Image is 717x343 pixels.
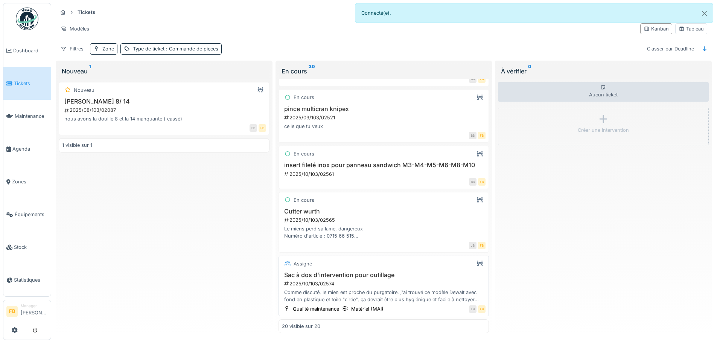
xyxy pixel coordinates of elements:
span: : Commande de pièces [164,46,218,52]
div: Connecté(e). [355,3,714,23]
div: Kanban [644,25,669,32]
li: FB [6,306,18,317]
div: Matériel (MAI) [351,305,384,313]
div: 20 visible sur 20 [282,323,320,330]
div: BB [469,75,476,83]
span: Maintenance [15,113,48,120]
a: Agenda [3,133,51,165]
div: Créer une intervention [578,127,629,134]
div: À vérifier [501,67,706,76]
div: BB [469,178,476,186]
div: FB [259,124,266,132]
div: celle que tu veux [282,123,486,130]
span: Tickets [14,80,48,87]
strong: Tickets [75,9,98,16]
div: Comme discuté, le mien est proche du purgatoire, j'ai trouvé ce modèle Dewalt avec fond en plasti... [282,289,486,303]
div: 2025/10/103/02561 [283,171,486,178]
span: Agenda [12,145,48,152]
h3: [PERSON_NAME] 8/ 14 [62,98,266,105]
h3: pince multicran knipex [282,105,486,113]
a: Zones [3,165,51,198]
h3: Cutter wurth [282,208,486,215]
div: Zone [102,45,114,52]
div: FB [478,242,486,249]
span: Zones [12,178,48,185]
div: FB [478,132,486,139]
div: BB [469,132,476,139]
div: Modèles [57,23,93,34]
a: Statistiques [3,264,51,296]
span: Statistiques [14,276,48,284]
div: JB [469,242,476,249]
div: Aucun ticket [498,82,709,102]
sup: 1 [89,67,91,76]
div: Classer par Deadline [644,43,697,54]
div: 2025/08/103/02087 [64,107,266,114]
div: LH [469,305,476,313]
div: Nouveau [74,87,94,94]
div: Le miens perd sa lame, dangereux Numéro d'article : 0715 66 515 Modèle similaire si pas dispo stppp [282,225,486,239]
a: Dashboard [3,34,51,67]
sup: 20 [309,67,315,76]
button: Close [696,3,713,23]
div: BB [250,124,257,132]
div: nous avons la douille 8 et la 14 manquante ( cassé) [62,115,266,122]
a: Maintenance [3,100,51,133]
div: Tableau [679,25,704,32]
span: Stock [14,244,48,251]
div: FB [478,178,486,186]
div: FB [478,75,486,83]
div: Manager [21,303,48,309]
div: Nouveau [62,67,266,76]
div: Assigné [294,260,312,267]
div: En cours [294,197,314,204]
a: Équipements [3,198,51,231]
a: Stock [3,231,51,264]
div: 2025/10/103/02574 [283,280,486,287]
div: Filtres [57,43,87,54]
div: 1 visible sur 1 [62,142,92,149]
img: Badge_color-CXgf-gQk.svg [16,8,38,30]
div: En cours [294,150,314,157]
div: 2025/09/103/02521 [283,114,486,121]
div: En cours [282,67,486,76]
h3: insert fileté inox pour panneau sandwich M3-M4-M5-M6-M8-M10 [282,162,486,169]
div: FB [478,305,486,313]
div: Qualité maintenance [293,305,339,313]
li: [PERSON_NAME] [21,303,48,319]
sup: 0 [528,67,531,76]
div: En cours [294,94,314,101]
span: Dashboard [13,47,48,54]
div: 2025/10/103/02565 [283,216,486,224]
a: FB Manager[PERSON_NAME] [6,303,48,321]
span: Équipements [15,211,48,218]
div: Type de ticket [133,45,218,52]
h3: Sac à dos d'intervention pour outillage [282,271,486,279]
a: Tickets [3,67,51,100]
